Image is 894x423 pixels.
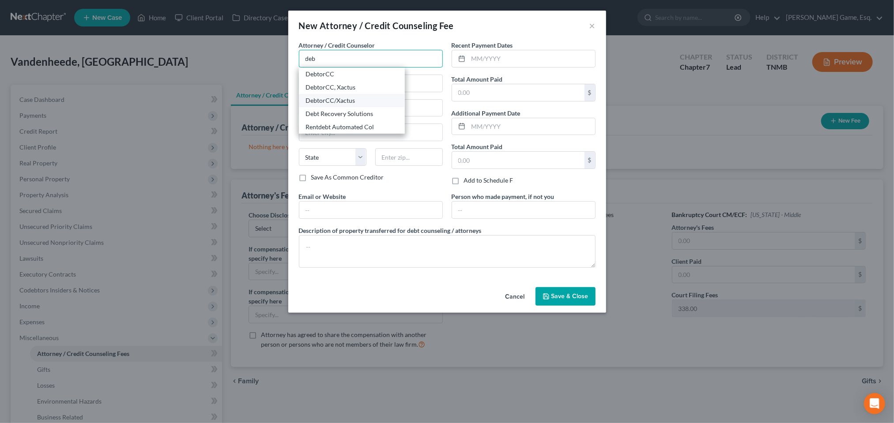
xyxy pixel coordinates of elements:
[299,202,442,218] input: --
[452,142,503,151] label: Total Amount Paid
[306,96,398,105] div: DebtorCC/Xactus
[299,192,346,201] label: Email or Website
[464,176,513,185] label: Add to Schedule F
[498,288,532,306] button: Cancel
[452,84,585,101] input: 0.00
[468,50,595,67] input: MM/YYYY
[864,393,885,414] div: Open Intercom Messenger
[306,123,398,131] div: Rentdebt Automated Col
[306,83,398,92] div: DebtorCC, Xactus
[536,287,596,306] button: Save & Close
[452,202,595,218] input: --
[585,152,595,168] div: $
[299,226,482,235] label: Description of property transferred for debt counseling / attorneys
[452,192,555,201] label: Person who made payment, if not you
[452,152,585,168] input: 0.00
[375,148,443,166] input: Enter zip...
[320,20,454,31] span: Attorney / Credit Counseling Fee
[589,20,596,31] button: ×
[299,41,375,49] span: Attorney / Credit Counselor
[306,70,398,79] div: DebtorCC
[452,75,503,84] label: Total Amount Paid
[299,20,318,31] span: New
[311,173,384,182] label: Save As Common Creditor
[306,109,398,118] div: Debt Recovery Solutions
[452,109,521,118] label: Additional Payment Date
[468,118,595,135] input: MM/YYYY
[585,84,595,101] div: $
[551,292,588,300] span: Save & Close
[299,50,443,67] input: Search creditor by name...
[452,41,513,50] label: Recent Payment Dates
